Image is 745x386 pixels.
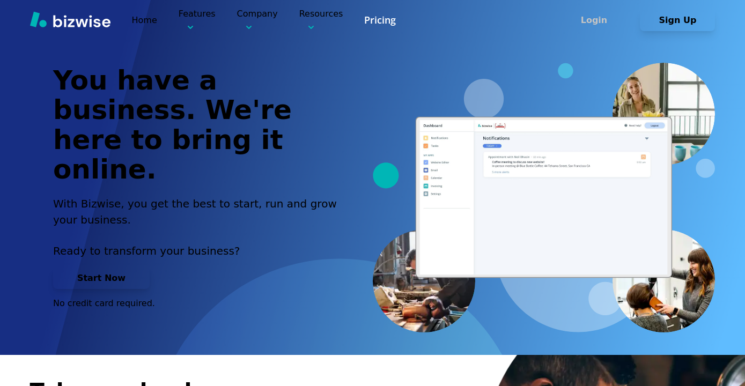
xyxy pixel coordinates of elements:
img: Bizwise Logo [30,11,110,27]
a: Sign Up [640,15,715,25]
button: Start Now [53,268,150,289]
p: Company [237,8,278,33]
h1: You have a business. We're here to bring it online. [53,66,349,185]
p: Features [179,8,216,33]
button: Sign Up [640,10,715,31]
a: Start Now [53,273,150,283]
a: Home [132,15,157,25]
a: Login [556,15,640,25]
p: No credit card required. [53,298,349,309]
h2: With Bizwise, you get the best to start, run and grow your business. [53,196,349,228]
p: Ready to transform your business? [53,243,349,259]
p: Resources [299,8,343,33]
a: Pricing [364,13,396,27]
button: Login [556,10,631,31]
